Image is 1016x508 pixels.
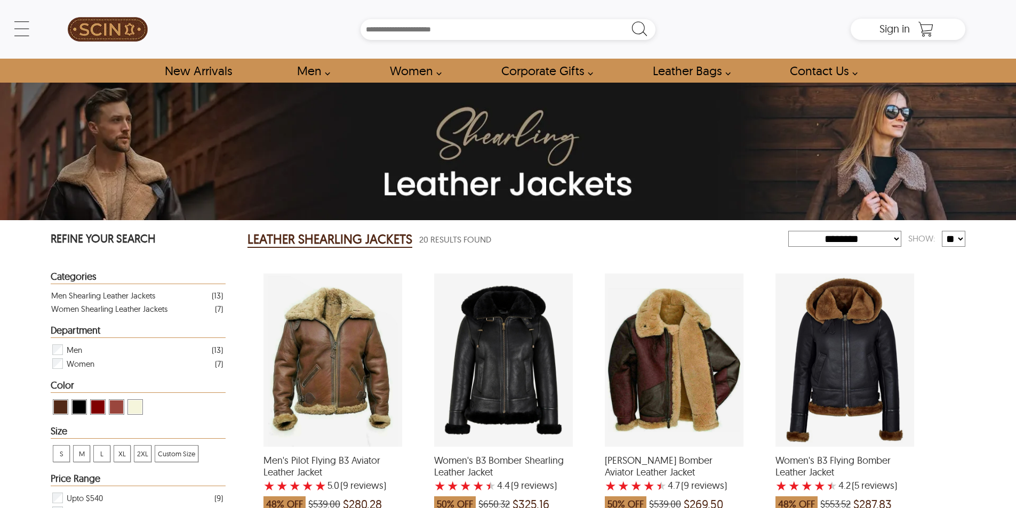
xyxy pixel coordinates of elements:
span: L [94,446,110,462]
label: 4.4 [497,480,510,491]
label: 4.7 [668,480,680,491]
span: Custom Size [155,446,198,462]
div: Leather Shearling Jackets 20 Results Found [247,229,788,250]
div: View L Leather Shearling Jackets [93,445,110,462]
label: 5 rating [656,480,667,491]
label: 5.0 [327,480,339,491]
div: Heading Filter Leather Shearling Jackets by Department [51,325,226,338]
div: ( 7 ) [215,357,223,370]
label: 5 rating [827,480,837,491]
div: Heading Filter Leather Shearling Jackets by Categories [51,271,226,284]
a: contact-us [778,59,863,83]
label: 1 rating [775,480,787,491]
div: Filter Men Leather Shearling Jackets [51,343,223,357]
div: Show: [901,229,942,248]
div: View Brown ( Brand Color ) Leather Shearling Jackets [53,399,68,415]
p: REFINE YOUR SEARCH [51,231,226,248]
div: ( 9 ) [214,491,223,505]
label: 1 rating [605,480,617,491]
div: View S Leather Shearling Jackets [53,445,70,462]
span: M [74,446,90,462]
span: ) [852,480,897,491]
span: Sign in [879,22,910,35]
span: (5 [852,480,859,491]
div: Filter Women Leather Shearling Jackets [51,357,223,370]
span: 20 Results Found [419,233,491,246]
label: 2 rating [618,480,629,491]
label: 3 rating [289,480,301,491]
span: (9 [511,480,519,491]
span: XL [114,446,130,462]
label: 5 rating [485,480,496,491]
label: 4 rating [814,480,826,491]
span: ) [340,480,386,491]
div: ( 13 ) [212,343,223,357]
label: 4 rating [473,480,484,491]
div: Women Shearling Leather Jackets [51,302,167,316]
span: reviews [348,480,383,491]
div: View Maroon Leather Shearling Jackets [90,399,106,415]
span: (9 [681,480,689,491]
label: 4.2 [838,480,851,491]
span: George Bomber Aviator Leather Jacket [605,455,743,478]
a: Shop Leather Corporate Gifts [489,59,599,83]
span: Women's B3 Flying Bomber Leather Jacket [775,455,914,478]
div: Heading Filter Leather Shearling Jackets by Size [51,426,226,439]
span: reviews [519,480,554,491]
span: 2XL [134,446,151,462]
img: SCIN [68,5,148,53]
label: 1 rating [434,480,446,491]
a: Shop New Arrivals [153,59,244,83]
label: 4 rating [302,480,314,491]
label: 5 rating [315,480,326,491]
div: View Black Leather Shearling Jackets [71,399,87,415]
label: 3 rating [630,480,642,491]
label: 2 rating [447,480,459,491]
a: shop men's leather jackets [285,59,336,83]
span: reviews [859,480,894,491]
div: View XL Leather Shearling Jackets [114,445,131,462]
div: View Cognac Leather Shearling Jackets [109,399,124,415]
a: Filter Men Shearling Leather Jackets [51,289,223,302]
span: Men's Pilot Flying B3 Aviator Leather Jacket [263,455,402,478]
a: Shop Women Leather Jackets [378,59,447,83]
span: Women [67,357,94,370]
label: 3 rating [801,480,813,491]
span: ) [511,480,557,491]
label: 4 rating [643,480,655,491]
div: View M Leather Shearling Jackets [73,445,90,462]
div: View Custom Size Leather Shearling Jackets [155,445,198,462]
div: Heading Filter Leather Shearling Jackets by Color [51,380,226,393]
a: SCIN [51,5,165,53]
a: Filter Women Shearling Leather Jackets [51,302,223,316]
label: 3 rating [460,480,471,491]
div: ( 13 ) [212,289,223,302]
span: Women's B3 Bomber Shearling Leather Jacket [434,455,573,478]
div: Heading Filter Leather Shearling Jackets by Price Range [51,473,226,486]
div: Filter Upto $540 Leather Shearling Jackets [51,491,223,505]
span: Upto $540 [67,491,103,505]
div: ( 7 ) [215,302,223,316]
span: reviews [689,480,724,491]
label: 2 rating [788,480,800,491]
span: (9 [340,480,348,491]
span: S [53,446,69,462]
a: Sign in [879,26,910,34]
div: View Beige Leather Shearling Jackets [127,399,143,415]
h2: LEATHER SHEARLING JACKETS [247,231,412,248]
a: Shopping Cart [915,21,937,37]
div: View 2XL Leather Shearling Jackets [134,445,151,462]
div: Men Shearling Leather Jackets [51,289,155,302]
span: ) [681,480,727,491]
label: 2 rating [276,480,288,491]
a: Shop Leather Bags [641,59,737,83]
label: 1 rating [263,480,275,491]
span: Men [67,343,82,357]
